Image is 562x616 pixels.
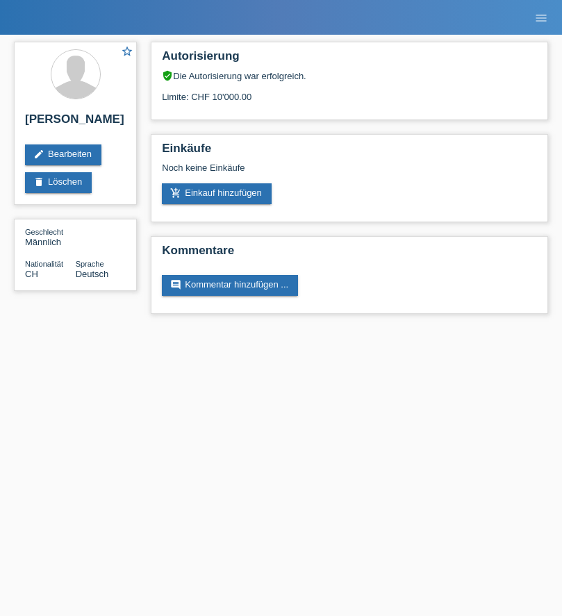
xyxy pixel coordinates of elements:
[121,45,133,58] i: star_border
[25,144,101,165] a: editBearbeiten
[162,81,537,102] div: Limite: CHF 10'000.00
[162,275,298,296] a: commentKommentar hinzufügen ...
[25,113,126,133] h2: [PERSON_NAME]
[25,269,38,279] span: Schweiz
[534,11,548,25] i: menu
[162,163,537,183] div: Noch keine Einkäufe
[121,45,133,60] a: star_border
[25,172,92,193] a: deleteLöschen
[76,269,109,279] span: Deutsch
[170,279,181,290] i: comment
[162,244,537,265] h2: Kommentare
[76,260,104,268] span: Sprache
[25,260,63,268] span: Nationalität
[25,226,76,247] div: Männlich
[170,188,181,199] i: add_shopping_cart
[33,149,44,160] i: edit
[33,176,44,188] i: delete
[162,70,173,81] i: verified_user
[162,49,537,70] h2: Autorisierung
[527,13,555,22] a: menu
[162,183,272,204] a: add_shopping_cartEinkauf hinzufügen
[162,70,537,81] div: Die Autorisierung war erfolgreich.
[162,142,537,163] h2: Einkäufe
[25,228,63,236] span: Geschlecht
